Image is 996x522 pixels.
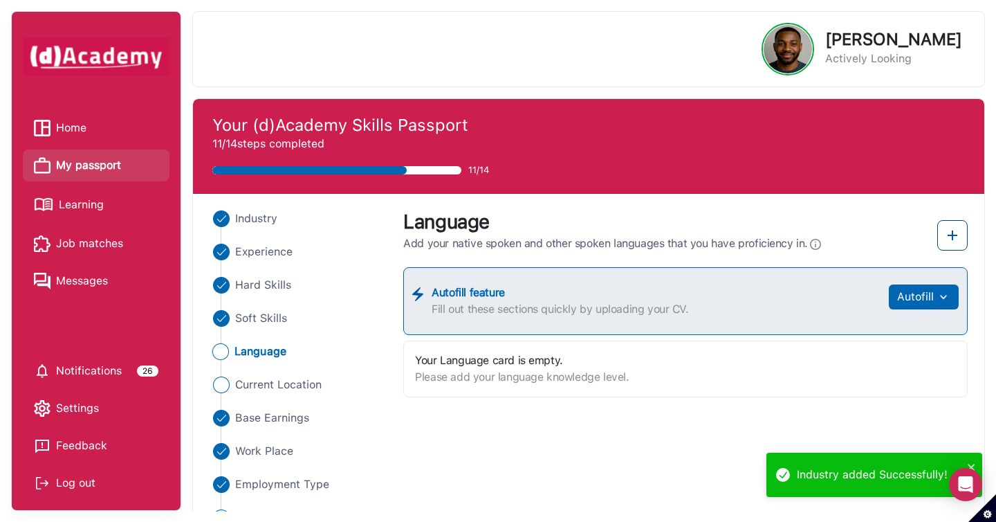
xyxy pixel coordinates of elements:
[234,343,286,360] span: Language
[209,343,387,360] li: Close
[56,118,86,138] span: Home
[213,210,230,227] img: ...
[432,285,880,301] label: Autofill feature
[235,410,309,426] span: Base Earnings
[415,352,629,369] label: Your Language card is empty.
[34,438,50,454] img: feedback
[968,494,996,522] button: Set cookie preferences
[34,155,158,176] a: My passport iconMy passport
[412,287,423,301] img: ...
[403,210,821,233] div: Language
[212,136,965,152] p: 11/14 steps completed
[235,277,291,294] span: Hard Skills
[34,473,158,494] div: Log out
[235,443,293,460] span: Work Place
[432,301,880,318] label: Fill out these sections quickly by uploading your CV.
[937,220,968,251] button: add
[34,475,50,492] img: Log out
[210,443,387,460] li: Close
[235,244,293,260] span: Experience
[56,155,121,176] span: My passport
[810,236,821,253] img: Info
[34,233,158,254] a: Job matches iconJob matches
[56,271,108,291] span: Messages
[213,277,230,294] img: ...
[56,233,123,254] span: Job matches
[764,25,812,73] img: Profile
[889,285,959,309] button: Autofill
[210,377,387,393] li: Close
[34,192,53,217] img: Learning icon
[210,310,387,327] li: Close
[213,476,230,493] img: ...
[825,31,962,48] p: [PERSON_NAME]
[468,163,489,177] span: 11/14
[213,244,230,260] img: ...
[825,51,962,67] p: Actively Looking
[210,476,387,493] li: Close
[235,476,329,493] span: Employment Type
[59,195,104,215] span: Learning
[34,271,158,291] a: Messages iconMessages
[235,210,277,227] span: Industry
[934,290,950,304] img: ...
[403,237,808,251] span: Add your native spoken and other spoken languages that you have proficiency in.
[34,435,158,456] a: Feedback
[797,467,963,483] div: Industry added Successfully!
[213,310,230,327] img: ...
[213,410,230,426] img: ...
[210,210,387,227] li: Close
[34,120,50,136] img: Home icon
[944,227,961,244] img: add
[210,277,387,294] li: Close
[213,443,230,460] img: ...
[210,410,387,426] li: Close
[34,118,158,138] a: Home iconHome
[34,192,158,217] a: Learning iconLearning
[212,343,229,360] img: ...
[213,377,230,393] img: ...
[415,369,629,386] label: Please add your language knowledge level.
[34,363,50,379] img: setting
[34,235,50,252] img: Job matches icon
[34,273,50,289] img: Messages icon
[34,400,50,417] img: setting
[235,377,322,393] span: Current Location
[967,458,977,475] button: close
[56,398,99,419] span: Settings
[34,157,50,174] img: My passport icon
[137,366,158,377] div: 26
[23,37,169,76] img: dAcademy
[56,361,122,381] span: Notifications
[210,244,387,260] li: Close
[949,468,982,501] div: Open Intercom Messenger
[212,116,965,136] h4: Your (d)Academy Skills Passport
[235,310,287,327] span: Soft Skills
